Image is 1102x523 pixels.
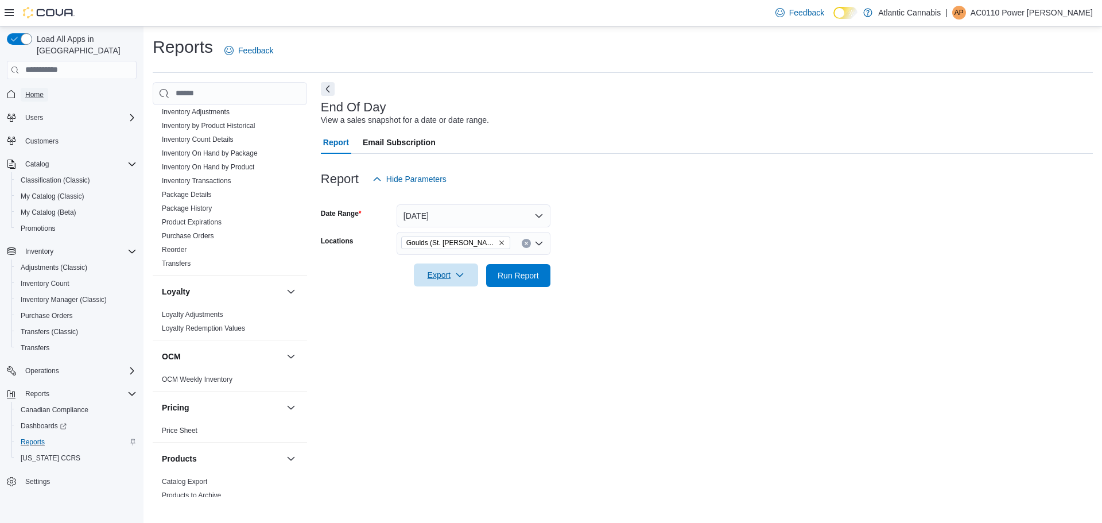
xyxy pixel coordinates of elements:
[16,293,111,307] a: Inventory Manager (Classic)
[16,173,95,187] a: Classification (Classic)
[971,6,1093,20] p: AC0110 Power [PERSON_NAME]
[21,111,48,125] button: Users
[162,259,191,268] span: Transfers
[25,160,49,169] span: Catalog
[162,121,255,130] span: Inventory by Product Historical
[162,108,230,116] a: Inventory Adjustments
[153,36,213,59] h1: Reports
[11,450,141,466] button: [US_STATE] CCRS
[498,270,539,281] span: Run Report
[162,107,230,117] span: Inventory Adjustments
[21,157,53,171] button: Catalog
[162,245,187,254] span: Reorder
[16,277,137,290] span: Inventory Count
[878,6,941,20] p: Atlantic Cannabis
[11,172,141,188] button: Classification (Classic)
[833,7,857,19] input: Dark Mode
[16,277,74,290] a: Inventory Count
[16,325,83,339] a: Transfers (Classic)
[2,86,141,103] button: Home
[2,243,141,259] button: Inventory
[21,245,58,258] button: Inventory
[414,264,478,286] button: Export
[16,206,81,219] a: My Catalog (Beta)
[21,387,137,401] span: Reports
[16,403,137,417] span: Canadian Compliance
[162,351,181,362] h3: OCM
[162,204,212,212] a: Package History
[21,475,55,489] a: Settings
[952,6,966,20] div: AC0110 Power Mike
[16,261,137,274] span: Adjustments (Classic)
[421,264,471,286] span: Export
[16,435,49,449] a: Reports
[21,364,137,378] span: Operations
[162,218,222,227] span: Product Expirations
[162,122,255,130] a: Inventory by Product Historical
[2,133,141,149] button: Customers
[11,402,141,418] button: Canadian Compliance
[162,477,207,486] span: Catalog Export
[21,327,78,336] span: Transfers (Classic)
[11,324,141,340] button: Transfers (Classic)
[162,324,245,332] a: Loyalty Redemption Values
[321,209,362,218] label: Date Range
[153,424,307,442] div: Pricing
[162,375,232,384] span: OCM Weekly Inventory
[162,491,221,499] a: Products to Archive
[162,402,189,413] h3: Pricing
[11,259,141,276] button: Adjustments (Classic)
[153,105,307,275] div: Inventory
[162,163,254,171] a: Inventory On Hand by Product
[2,156,141,172] button: Catalog
[16,325,137,339] span: Transfers (Classic)
[16,206,137,219] span: My Catalog (Beta)
[321,172,359,186] h3: Report
[162,232,214,240] a: Purchase Orders
[498,239,505,246] button: Remove Goulds (St. John's) from selection in this group
[25,247,53,256] span: Inventory
[162,351,282,362] button: OCM
[284,452,298,466] button: Products
[2,110,141,126] button: Users
[162,478,207,486] a: Catalog Export
[162,204,212,213] span: Package History
[25,113,43,122] span: Users
[16,309,137,323] span: Purchase Orders
[522,239,531,248] button: Clear input
[23,7,75,18] img: Cova
[21,224,56,233] span: Promotions
[11,292,141,308] button: Inventory Manager (Classic)
[162,149,258,157] a: Inventory On Hand by Package
[21,279,69,288] span: Inventory Count
[21,208,76,217] span: My Catalog (Beta)
[368,168,451,191] button: Hide Parameters
[11,340,141,356] button: Transfers
[21,387,54,401] button: Reports
[162,259,191,268] a: Transfers
[386,173,447,185] span: Hide Parameters
[11,204,141,220] button: My Catalog (Beta)
[162,286,190,297] h3: Loyalty
[21,364,64,378] button: Operations
[7,82,137,520] nav: Complex example
[162,190,212,199] span: Package Details
[16,451,85,465] a: [US_STATE] CCRS
[833,19,834,20] span: Dark Mode
[954,6,964,20] span: AP
[284,285,298,299] button: Loyalty
[162,453,197,464] h3: Products
[21,295,107,304] span: Inventory Manager (Classic)
[21,134,63,148] a: Customers
[771,1,829,24] a: Feedback
[162,311,223,319] a: Loyalty Adjustments
[162,491,221,500] span: Products to Archive
[162,310,223,319] span: Loyalty Adjustments
[401,237,510,249] span: Goulds (St. John's)
[162,135,234,144] a: Inventory Count Details
[21,474,137,489] span: Settings
[162,177,231,185] a: Inventory Transactions
[397,204,550,227] button: [DATE]
[162,191,212,199] a: Package Details
[11,418,141,434] a: Dashboards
